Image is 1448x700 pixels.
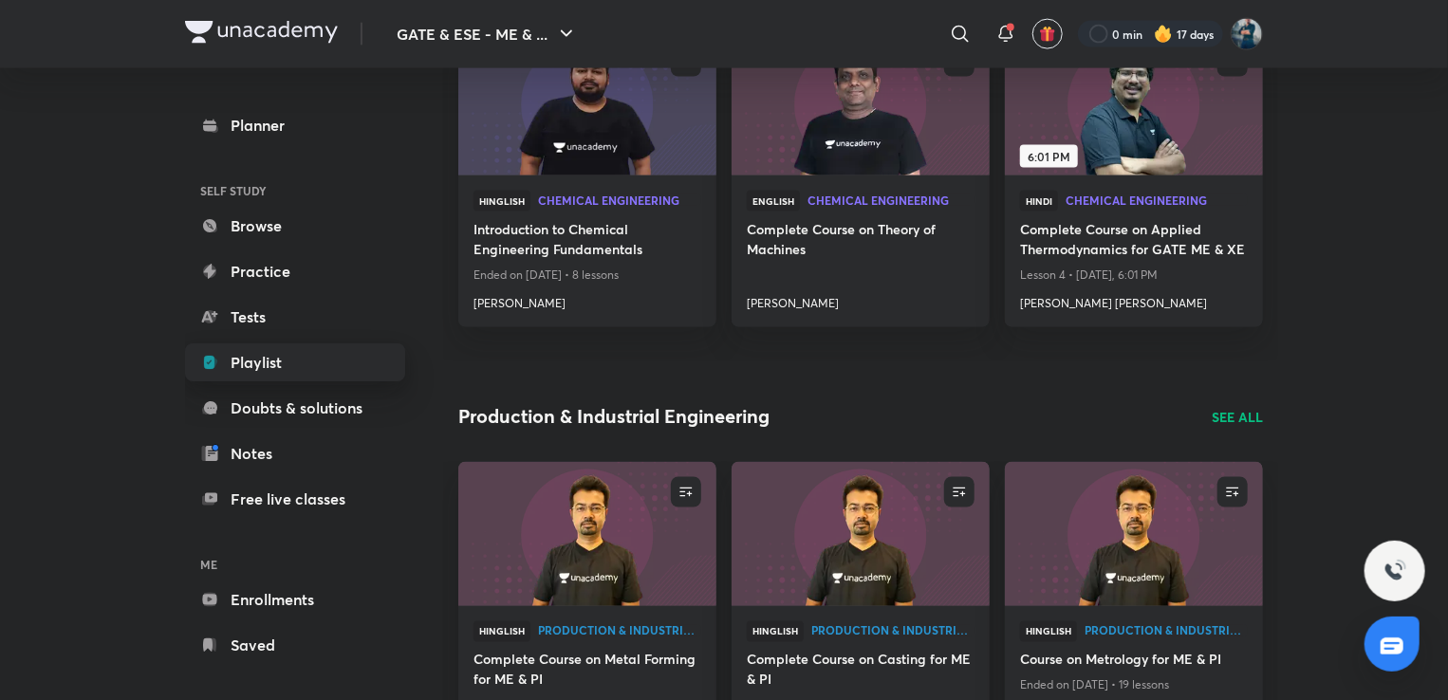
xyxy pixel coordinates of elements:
[538,625,701,638] a: Production & Industrial Engineering
[1085,625,1248,638] a: Production & Industrial Engineering
[747,219,975,263] a: Complete Course on Theory of Machines
[747,621,804,642] span: Hinglish
[732,462,990,606] a: new-thumbnail
[473,219,701,263] a: Introduction to Chemical Engineering Fundamentals
[811,625,975,636] span: Production & Industrial Engineering
[1039,26,1056,43] img: avatar
[473,621,530,642] span: Hinglish
[1005,462,1263,606] a: new-thumbnail
[458,462,716,606] a: new-thumbnail
[1002,460,1265,607] img: new-thumbnail
[1231,18,1263,50] img: Vinay Upadhyay
[473,650,701,693] a: Complete Course on Metal Forming for ME & PI
[473,191,530,212] span: Hinglish
[1020,263,1248,287] p: Lesson 4 • [DATE], 6:01 PM
[185,434,405,472] a: Notes
[729,460,992,607] img: new-thumbnail
[808,194,975,206] span: Chemical Engineering
[473,287,701,312] a: [PERSON_NAME]
[1020,650,1248,673] a: Course on Metrology for ME & PI
[1020,145,1078,168] span: 6:01 PM
[1020,219,1248,263] a: Complete Course on Applied Thermodynamics for GATE ME & XE
[185,21,338,48] a: Company Logo
[458,403,770,432] h2: Production & Industrial Engineering
[538,194,701,208] a: Chemical Engineering
[1020,673,1248,698] p: Ended on [DATE] • 19 lessons
[185,626,405,664] a: Saved
[185,480,405,518] a: Free live classes
[185,343,405,381] a: Playlist
[185,252,405,290] a: Practice
[185,21,338,44] img: Company Logo
[1154,25,1173,44] img: streak
[747,287,975,312] a: [PERSON_NAME]
[473,263,701,287] p: Ended on [DATE] • 8 lessons
[538,625,701,636] span: Production & Industrial Engineering
[1020,621,1077,642] span: Hinglish
[185,298,405,336] a: Tests
[185,207,405,245] a: Browse
[811,625,975,638] a: Production & Industrial Engineering
[747,191,800,212] span: English
[1032,19,1063,49] button: avatar
[185,106,405,144] a: Planner
[1020,287,1248,312] a: [PERSON_NAME] [PERSON_NAME]
[1066,194,1248,208] a: Chemical Engineering
[1212,408,1263,428] a: SEE ALL
[455,460,718,607] img: new-thumbnail
[732,31,990,175] a: new-thumbnail
[747,650,975,693] a: Complete Course on Casting for ME & PI
[1383,560,1406,582] img: ttu
[808,194,975,208] a: Chemical Engineering
[385,15,589,53] button: GATE & ESE - ME & ...
[455,29,718,176] img: new-thumbnail
[1085,625,1248,636] span: Production & Industrial Engineering
[1020,191,1058,212] span: Hindi
[1066,194,1248,206] span: Chemical Engineering
[729,29,992,176] img: new-thumbnail
[185,548,405,580] h6: ME
[185,389,405,427] a: Doubts & solutions
[1002,29,1265,176] img: new-thumbnail
[185,580,405,618] a: Enrollments
[1005,31,1263,175] a: new-thumbnail6:01 PM
[185,175,405,207] h6: SELF STUDY
[538,194,701,206] span: Chemical Engineering
[458,31,716,175] a: new-thumbnail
